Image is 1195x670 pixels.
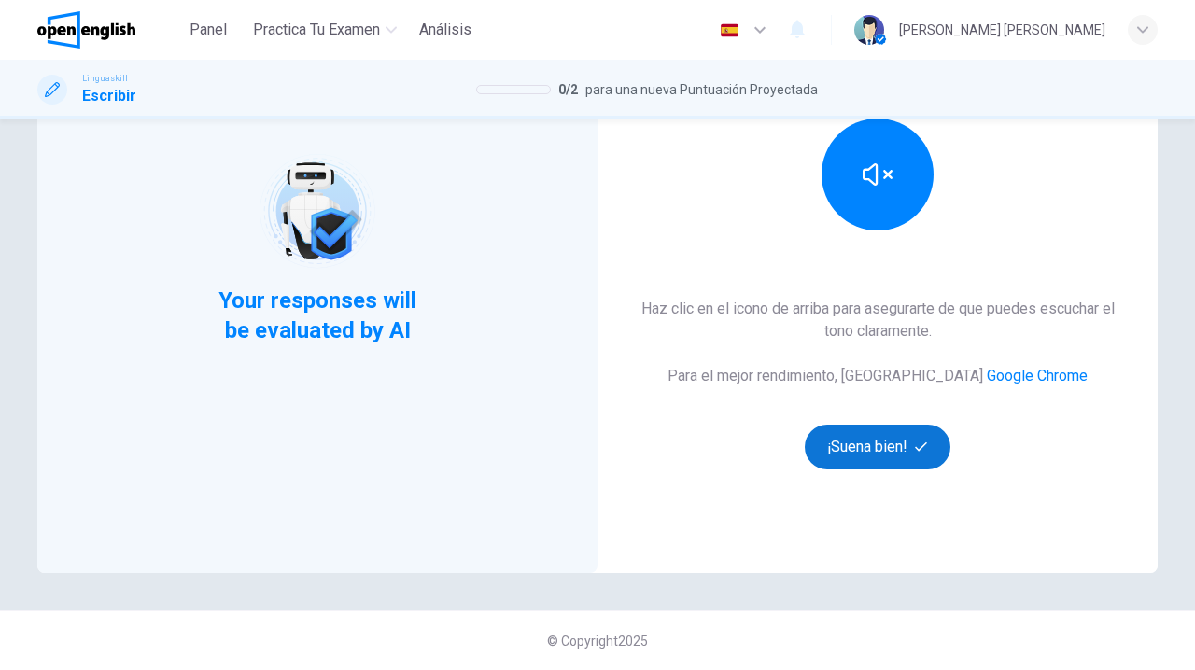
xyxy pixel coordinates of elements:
span: Practica tu examen [253,19,380,41]
a: OpenEnglish logo [37,11,178,49]
h6: Haz clic en el icono de arriba para asegurarte de que puedes escuchar el tono claramente. [627,298,1128,342]
span: 0 / 2 [558,78,578,101]
h1: Escribir [82,85,136,107]
button: ¡Suena bien! [805,425,950,469]
button: Panel [178,13,238,47]
span: © Copyright 2025 [547,634,648,649]
h6: Para el mejor rendimiento, [GEOGRAPHIC_DATA] [668,365,1088,387]
span: Your responses will be evaluated by AI [204,286,431,345]
img: Profile picture [854,15,884,45]
img: robot icon [258,152,376,271]
img: es [718,23,741,37]
button: Practica tu examen [246,13,404,47]
span: para una nueva Puntuación Proyectada [585,78,818,101]
a: Google Chrome [987,367,1088,384]
span: Análisis [419,19,471,41]
button: Análisis [412,13,479,47]
img: OpenEnglish logo [37,11,135,49]
div: [PERSON_NAME] [PERSON_NAME] [899,19,1105,41]
span: Panel [190,19,227,41]
span: Linguaskill [82,72,128,85]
